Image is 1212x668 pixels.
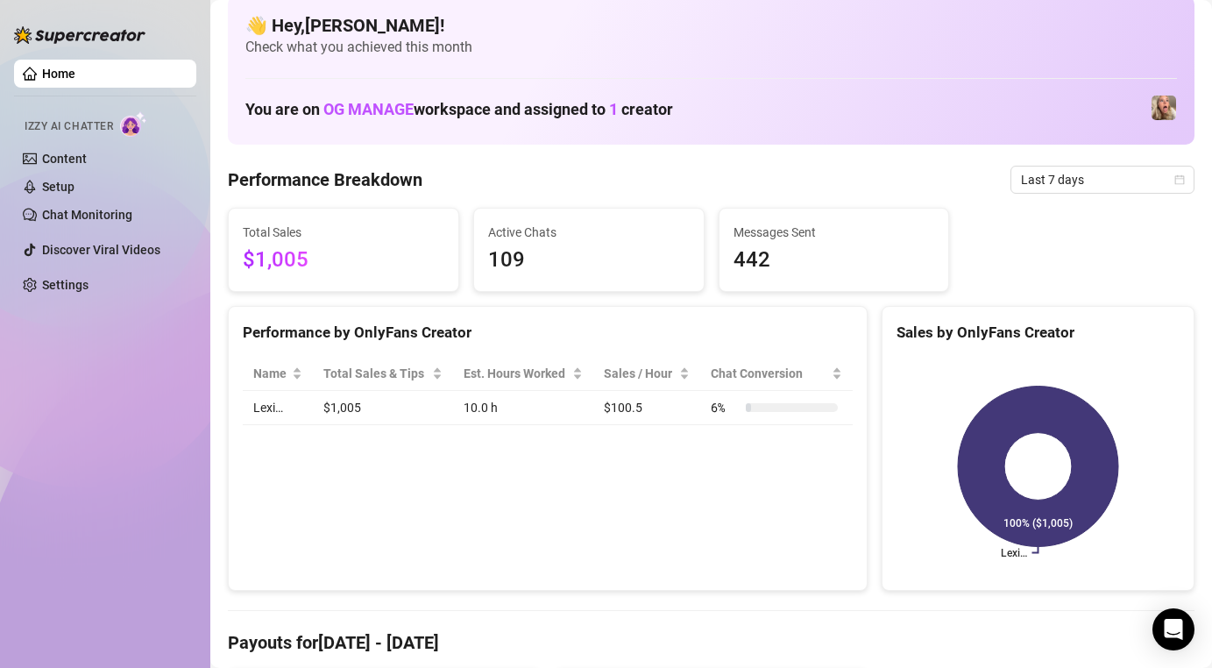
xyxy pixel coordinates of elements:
[1152,608,1194,650] div: Open Intercom Messenger
[243,321,853,345] div: Performance by OnlyFans Creator
[313,391,453,425] td: $1,005
[593,391,699,425] td: $100.5
[243,244,444,277] span: $1,005
[42,67,75,81] a: Home
[25,118,113,135] span: Izzy AI Chatter
[14,26,145,44] img: logo-BBDzfeDw.svg
[488,223,690,242] span: Active Chats
[243,391,313,425] td: Lexi…
[228,630,1194,655] h4: Payouts for [DATE] - [DATE]
[1152,96,1176,120] img: Lexi
[323,100,414,118] span: OG MANAGE
[42,180,74,194] a: Setup
[42,243,160,257] a: Discover Viral Videos
[604,364,675,383] span: Sales / Hour
[245,100,673,119] h1: You are on workspace and assigned to creator
[1001,547,1027,559] text: Lexi…
[1021,167,1184,193] span: Last 7 days
[42,208,132,222] a: Chat Monitoring
[323,364,429,383] span: Total Sales & Tips
[245,38,1177,57] span: Check what you achieved this month
[700,357,853,391] th: Chat Conversion
[243,357,313,391] th: Name
[313,357,453,391] th: Total Sales & Tips
[734,244,935,277] span: 442
[464,364,570,383] div: Est. Hours Worked
[243,223,444,242] span: Total Sales
[453,391,594,425] td: 10.0 h
[609,100,618,118] span: 1
[42,152,87,166] a: Content
[228,167,422,192] h4: Performance Breakdown
[253,364,288,383] span: Name
[120,111,147,137] img: AI Chatter
[734,223,935,242] span: Messages Sent
[897,321,1180,345] div: Sales by OnlyFans Creator
[1174,174,1185,185] span: calendar
[711,398,739,417] span: 6 %
[42,278,89,292] a: Settings
[245,13,1177,38] h4: 👋 Hey, [PERSON_NAME] !
[488,244,690,277] span: 109
[711,364,828,383] span: Chat Conversion
[593,357,699,391] th: Sales / Hour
